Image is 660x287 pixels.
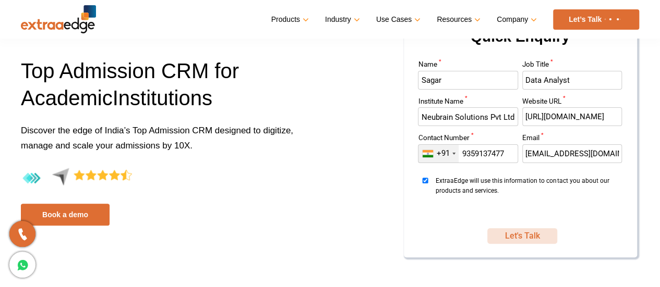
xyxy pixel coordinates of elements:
[436,176,619,215] span: ExtraaEdge will use this information to contact you about our products and services.
[522,71,622,90] input: Enter Job Title
[418,178,433,183] input: ExtraaEdge will use this information to contact you about our products and services.
[21,168,132,189] img: 4.4-aggregate-rating-by-users
[497,12,535,27] a: Company
[271,12,307,27] a: Products
[418,71,518,90] input: Enter Name
[418,145,459,163] div: India (भारत): +91
[522,61,622,71] label: Job Title
[118,86,212,109] span: nstitutions
[418,107,518,126] input: Enter Institute Name
[21,126,293,151] span: Discover the edge of India’s Top Admission CRM designed to digitize, manage and scale your admiss...
[35,86,113,109] span: cademic
[376,12,418,27] a: Use Cases
[553,9,639,30] a: Let’s Talk
[418,98,518,108] label: Institute Name
[487,228,557,244] button: SUBMIT
[522,144,622,163] input: Enter Email
[437,12,478,27] a: Resources
[522,98,622,108] label: Website URL
[21,57,322,123] h1: Top Admission CRM for A I
[21,204,110,226] a: Book a demo
[522,107,622,126] input: Enter Website URL
[418,134,518,144] label: Contact Number
[418,61,518,71] label: Name
[522,134,622,144] label: Email
[436,148,449,158] div: +91
[325,12,358,27] a: Industry
[418,144,518,163] input: Enter Contact Number
[416,24,625,61] h2: Quick Enquiry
